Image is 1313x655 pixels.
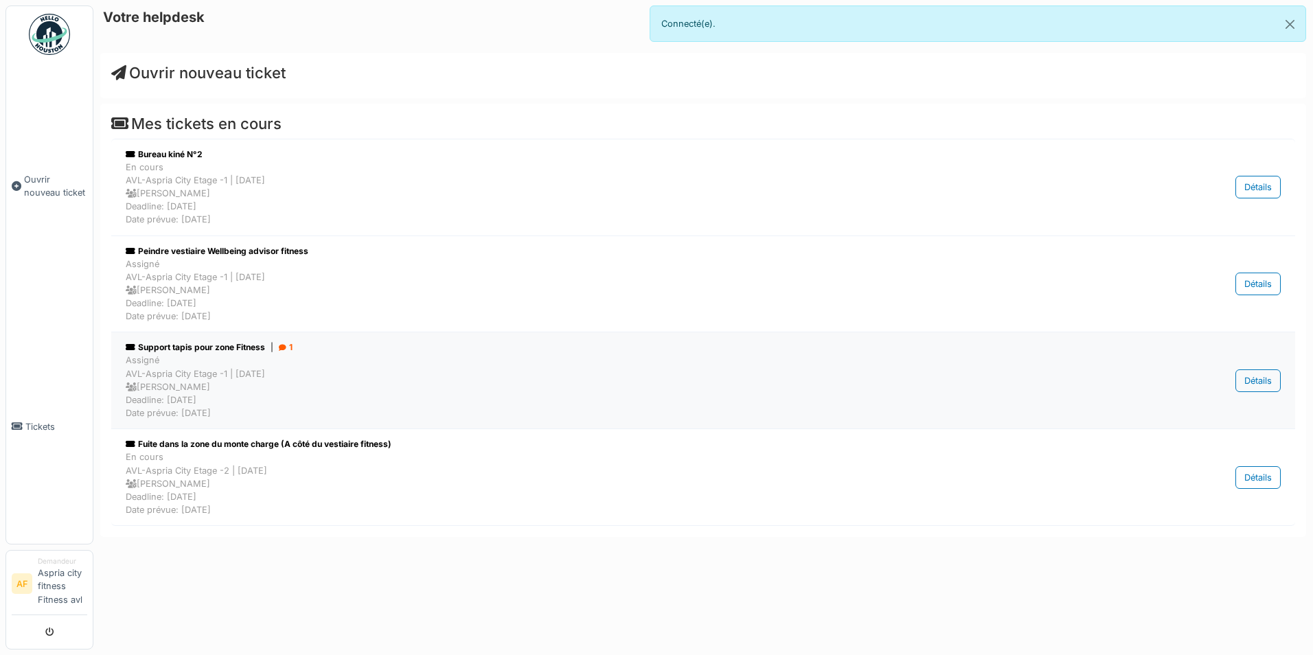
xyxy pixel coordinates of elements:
[126,148,1112,161] div: Bureau kiné N°2
[29,14,70,55] img: Badge_color-CXgf-gQk.svg
[1235,466,1281,489] div: Détails
[103,9,205,25] h6: Votre helpdesk
[279,341,293,354] div: 1
[122,242,1284,327] a: Peindre vestiaire Wellbeing advisor fitness AssignéAVL-Aspria City Etage -1 | [DATE] [PERSON_NAME...
[126,450,1112,516] div: En cours AVL-Aspria City Etage -2 | [DATE] [PERSON_NAME] Deadline: [DATE] Date prévue: [DATE]
[650,5,1306,42] div: Connecté(e).
[126,354,1112,420] div: Assigné AVL-Aspria City Etage -1 | [DATE] [PERSON_NAME] Deadline: [DATE] Date prévue: [DATE]
[1235,273,1281,295] div: Détails
[1275,6,1305,43] button: Close
[1235,176,1281,198] div: Détails
[38,556,87,612] li: Aspria city fitness Fitness avl
[122,338,1284,423] a: Support tapis pour zone Fitness| 1 AssignéAVL-Aspria City Etage -1 | [DATE] [PERSON_NAME]Deadline...
[12,573,32,594] li: AF
[6,310,93,544] a: Tickets
[122,145,1284,230] a: Bureau kiné N°2 En coursAVL-Aspria City Etage -1 | [DATE] [PERSON_NAME]Deadline: [DATE]Date prévu...
[25,420,87,433] span: Tickets
[122,435,1284,520] a: Fuite dans la zone du monte charge (A côté du vestiaire fitness) En coursAVL-Aspria City Etage -2...
[12,556,87,615] a: AF DemandeurAspria city fitness Fitness avl
[111,115,1295,133] h4: Mes tickets en cours
[111,64,286,82] a: Ouvrir nouveau ticket
[271,341,273,354] span: |
[126,257,1112,323] div: Assigné AVL-Aspria City Etage -1 | [DATE] [PERSON_NAME] Deadline: [DATE] Date prévue: [DATE]
[126,245,1112,257] div: Peindre vestiaire Wellbeing advisor fitness
[126,341,1112,354] div: Support tapis pour zone Fitness
[126,161,1112,227] div: En cours AVL-Aspria City Etage -1 | [DATE] [PERSON_NAME] Deadline: [DATE] Date prévue: [DATE]
[1235,369,1281,392] div: Détails
[38,556,87,566] div: Demandeur
[6,62,93,310] a: Ouvrir nouveau ticket
[24,173,87,199] span: Ouvrir nouveau ticket
[126,438,1112,450] div: Fuite dans la zone du monte charge (A côté du vestiaire fitness)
